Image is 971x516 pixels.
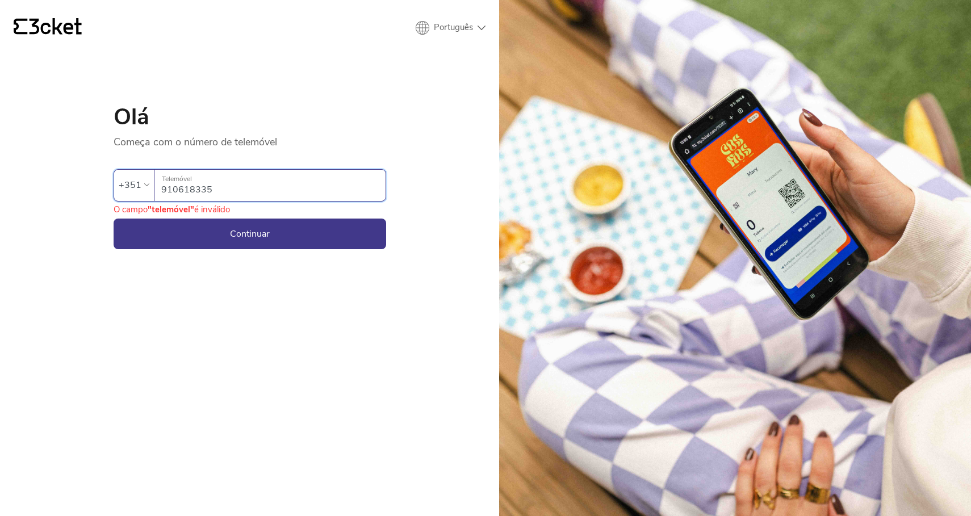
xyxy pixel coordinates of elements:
a: {' '} [14,18,82,37]
input: Telemóvel [161,170,386,201]
b: "telemóvel" [148,204,194,215]
g: {' '} [14,19,27,35]
label: Telemóvel [154,170,386,188]
div: O campo é inválido [114,204,230,215]
p: Começa com o número de telemóvel [114,128,386,149]
div: +351 [119,177,141,194]
h1: Olá [114,106,386,128]
button: Continuar [114,219,386,249]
